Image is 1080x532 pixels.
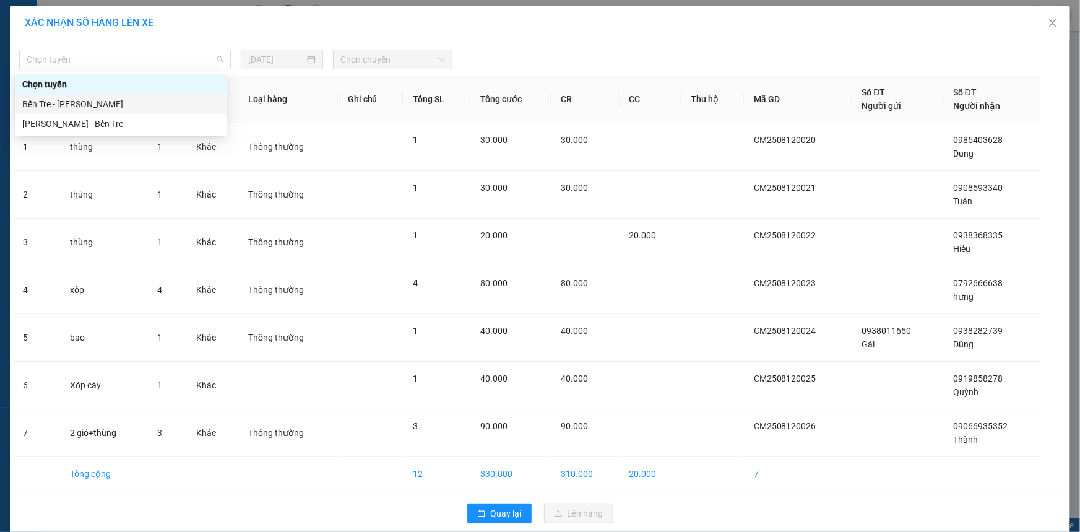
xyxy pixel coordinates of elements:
[60,171,147,219] td: thùng
[953,373,1003,383] span: 0919858278
[413,326,418,336] span: 1
[413,230,418,240] span: 1
[13,171,60,219] td: 2
[238,76,337,123] th: Loại hàng
[60,457,147,491] td: Tổng cộng
[754,135,816,145] span: CM2508120020
[60,123,147,171] td: thùng
[413,135,418,145] span: 1
[238,314,337,362] td: Thông thường
[754,421,816,431] span: CM2508120026
[480,135,508,145] span: 30.000
[953,421,1008,431] span: 09066935352
[953,135,1003,145] span: 0985403628
[22,97,219,111] div: Bến Tre - [PERSON_NAME]
[118,53,244,71] div: 0919858278
[186,123,238,171] td: Khác
[413,278,418,288] span: 4
[238,409,337,457] td: Thông thường
[13,314,60,362] td: 5
[953,387,978,397] span: Quỳnh
[480,278,508,288] span: 80.000
[953,244,970,254] span: Hiếu
[9,79,28,92] span: CR :
[480,230,508,240] span: 20.000
[629,230,657,240] span: 20.000
[60,362,147,409] td: Xốp cây
[413,373,418,383] span: 1
[953,87,977,97] span: Số ĐT
[953,326,1003,336] span: 0938282739
[186,362,238,409] td: Khác
[1035,6,1070,41] button: Close
[413,421,418,431] span: 3
[157,142,162,152] span: 1
[953,278,1003,288] span: 0792666638
[403,457,470,491] td: 12
[118,11,244,38] div: [GEOGRAPHIC_DATA]
[862,326,912,336] span: 0938011650
[620,76,681,123] th: CC
[13,266,60,314] td: 4
[11,12,30,25] span: Gửi:
[13,123,60,171] td: 1
[744,76,852,123] th: Mã GD
[157,333,162,342] span: 1
[953,230,1003,240] span: 0938368335
[470,457,551,491] td: 330.000
[238,171,337,219] td: Thông thường
[1048,18,1058,28] span: close
[15,114,227,134] div: Hồ Chí Minh - Bến Tre
[480,373,508,383] span: 40.000
[118,11,148,24] span: Nhận:
[157,428,162,438] span: 3
[15,74,227,94] div: Chọn tuyến
[157,380,162,390] span: 1
[754,373,816,383] span: CM2508120025
[238,266,337,314] td: Thông thường
[754,326,816,336] span: CM2508120024
[60,314,147,362] td: bao
[186,219,238,266] td: Khác
[60,266,147,314] td: xốp
[22,117,219,131] div: [PERSON_NAME] - Bến Tre
[60,409,147,457] td: 2 giỏ+thùng
[862,87,886,97] span: Số ĐT
[13,219,60,266] td: 3
[862,101,902,111] span: Người gửi
[15,94,227,114] div: Bến Tre - Hồ Chí Minh
[480,421,508,431] span: 90.000
[186,266,238,314] td: Khác
[157,237,162,247] span: 1
[27,50,223,69] span: Chọn tuyến
[480,326,508,336] span: 40.000
[561,373,588,383] span: 40.000
[13,76,60,123] th: STT
[561,278,588,288] span: 80.000
[157,190,162,199] span: 1
[467,504,532,523] button: rollbackQuay lại
[118,38,244,53] div: Quỳnh
[681,76,744,123] th: Thu hộ
[953,292,974,302] span: hưng
[620,457,681,491] td: 20.000
[754,183,816,193] span: CM2508120021
[953,149,974,159] span: Dung
[754,278,816,288] span: CM2508120023
[561,183,588,193] span: 30.000
[544,504,613,523] button: uploadLên hàng
[11,11,110,25] div: Cái Mơn
[953,435,978,445] span: Thành
[953,196,972,206] span: Tuấn
[561,421,588,431] span: 90.000
[491,507,522,520] span: Quay lại
[953,183,1003,193] span: 0908593340
[186,171,238,219] td: Khác
[238,219,337,266] td: Thông thường
[338,76,403,123] th: Ghi chú
[862,339,875,349] span: Gái
[340,50,445,69] span: Chọn chuyến
[551,457,619,491] td: 310.000
[60,219,147,266] td: thùng
[561,135,588,145] span: 30.000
